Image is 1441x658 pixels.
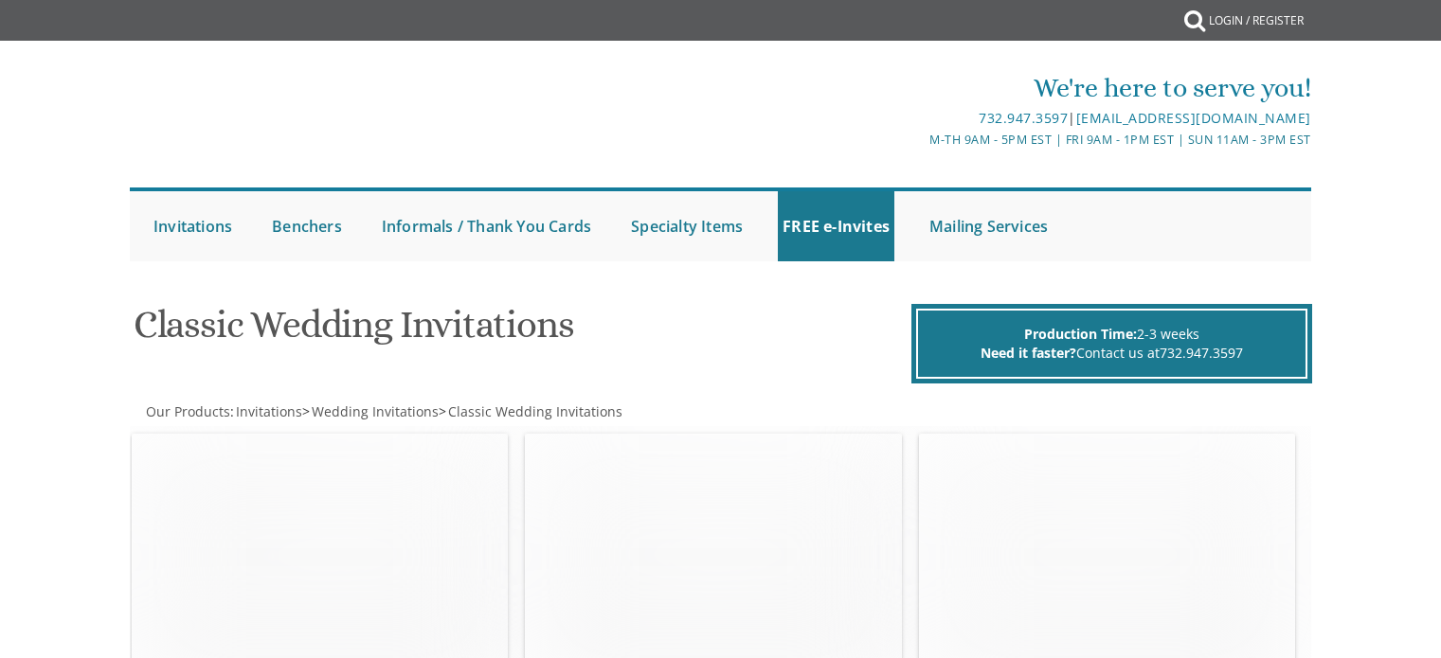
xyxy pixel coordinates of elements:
[234,402,302,420] a: Invitations
[312,402,439,420] span: Wedding Invitations
[916,309,1307,379] div: 2-3 weeks Contact us at
[1024,325,1137,343] span: Production Time:
[525,69,1311,107] div: We're here to serve you!
[134,304,907,360] h1: Classic Wedding Invitations
[130,402,721,421] div: :
[149,191,237,261] a: Invitations
[377,191,596,261] a: Informals / Thank You Cards
[525,107,1311,130] div: |
[979,109,1068,127] a: 732.947.3597
[778,191,894,261] a: FREE e-Invites
[1076,109,1311,127] a: [EMAIL_ADDRESS][DOMAIN_NAME]
[439,402,622,420] span: >
[448,402,622,420] span: Classic Wedding Invitations
[236,402,302,420] span: Invitations
[1160,344,1243,362] a: 732.947.3597
[446,402,622,420] a: Classic Wedding Invitations
[310,402,439,420] a: Wedding Invitations
[525,130,1311,150] div: M-Th 9am - 5pm EST | Fri 9am - 1pm EST | Sun 11am - 3pm EST
[925,191,1053,261] a: Mailing Services
[267,191,347,261] a: Benchers
[981,344,1076,362] span: Need it faster?
[302,402,439,420] span: >
[144,402,230,420] a: Our Products
[626,191,748,261] a: Specialty Items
